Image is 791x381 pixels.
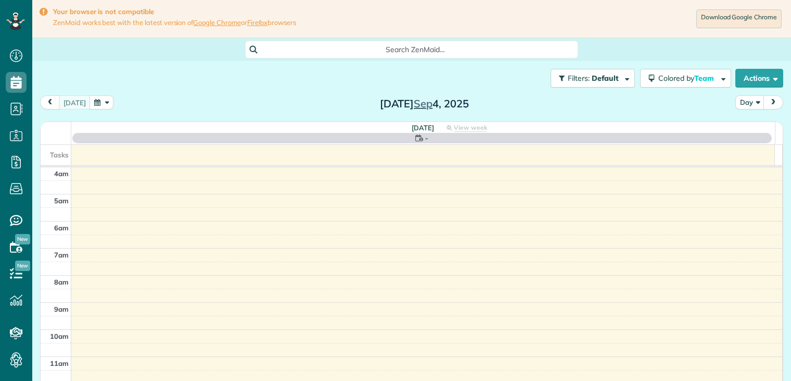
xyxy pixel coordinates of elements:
a: Firefox [247,18,268,27]
button: Filters: Default [551,69,635,88]
button: Day [735,95,764,109]
a: Google Chrome [193,18,241,27]
span: 10am [50,332,69,340]
button: Colored byTeam [640,69,731,88]
span: Tasks [50,151,69,159]
span: 9am [54,305,69,313]
button: prev [40,95,60,109]
span: Sep [414,97,432,110]
span: New [15,234,30,244]
h2: [DATE] 4, 2025 [359,98,489,109]
span: 7am [54,251,69,259]
button: [DATE] [59,95,91,109]
a: Filters: Default [545,69,635,88]
span: 5am [54,196,69,205]
span: - [425,133,428,143]
button: Actions [735,69,783,88]
span: View week [454,124,487,132]
a: Download Google Chrome [696,9,782,28]
span: 8am [54,278,69,286]
span: Filters: [568,73,590,83]
span: 4am [54,169,69,178]
span: 6am [54,224,69,232]
span: Team [694,73,716,83]
span: Default [592,73,619,83]
button: next [763,95,783,109]
span: New [15,261,30,271]
span: 11am [50,359,69,367]
span: [DATE] [412,124,434,132]
span: Colored by [658,73,718,83]
strong: Your browser is not compatible [53,7,296,16]
span: ZenMaid works best with the latest version of or browsers [53,18,296,27]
